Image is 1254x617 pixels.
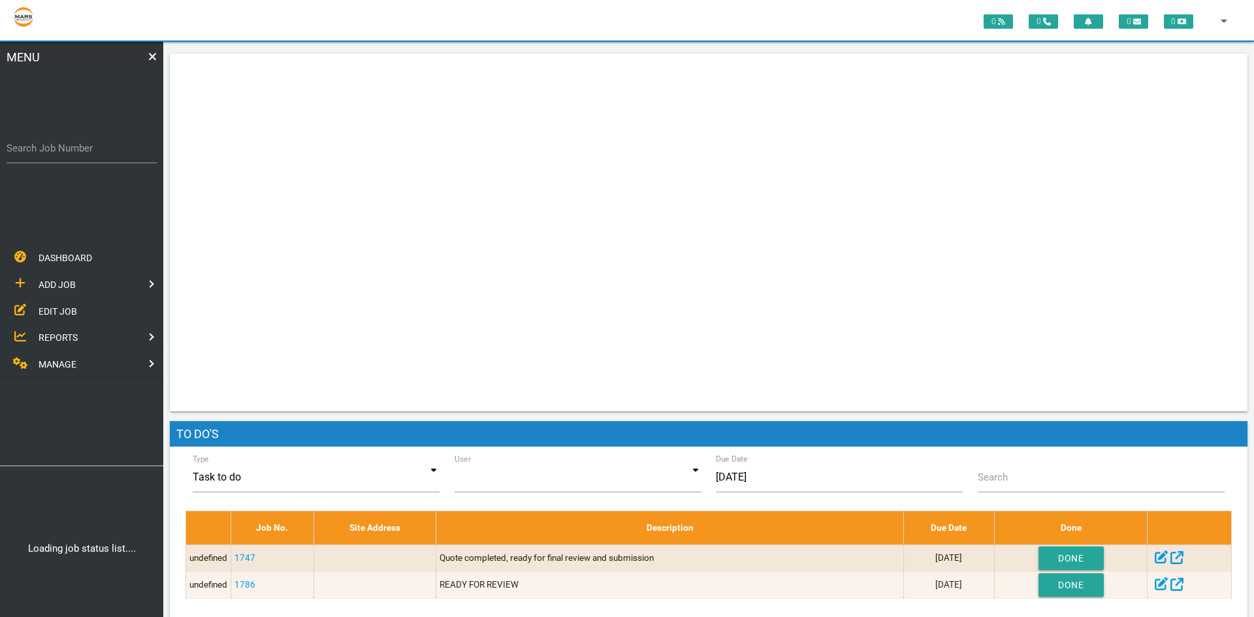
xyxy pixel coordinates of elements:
[13,7,34,27] img: s3file
[984,14,1013,29] span: 0
[978,470,1008,485] label: Search
[234,579,255,590] a: 1786
[436,511,903,545] th: Description
[1038,573,1104,597] button: Done
[1038,546,1104,570] button: Done
[455,453,471,465] label: User
[7,48,40,127] span: MENU
[313,511,436,545] th: Site Address
[170,421,1247,447] h1: To Do's
[193,453,209,465] label: Type
[39,306,77,316] span: EDIT JOB
[440,551,899,564] p: Quote completed, ready for final review and submission
[995,511,1148,545] th: Done
[903,545,994,571] td: [DATE]
[440,578,899,591] p: READY FOR REVIEW
[1119,14,1148,29] span: 0
[186,571,231,598] td: undefined
[39,358,76,369] span: MANAGE
[1029,14,1058,29] span: 0
[231,511,314,545] th: Job No.
[903,511,994,545] th: Due Date
[1164,14,1193,29] span: 0
[716,453,748,465] label: Due Date
[4,541,159,556] center: Loading job status list....
[186,545,231,571] td: undefined
[7,141,157,156] label: Search Job Number
[39,332,78,343] span: REPORTS
[39,279,76,289] span: ADD JOB
[903,571,994,598] td: [DATE]
[39,252,92,262] span: DASHBOARD
[234,552,255,563] a: 1747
